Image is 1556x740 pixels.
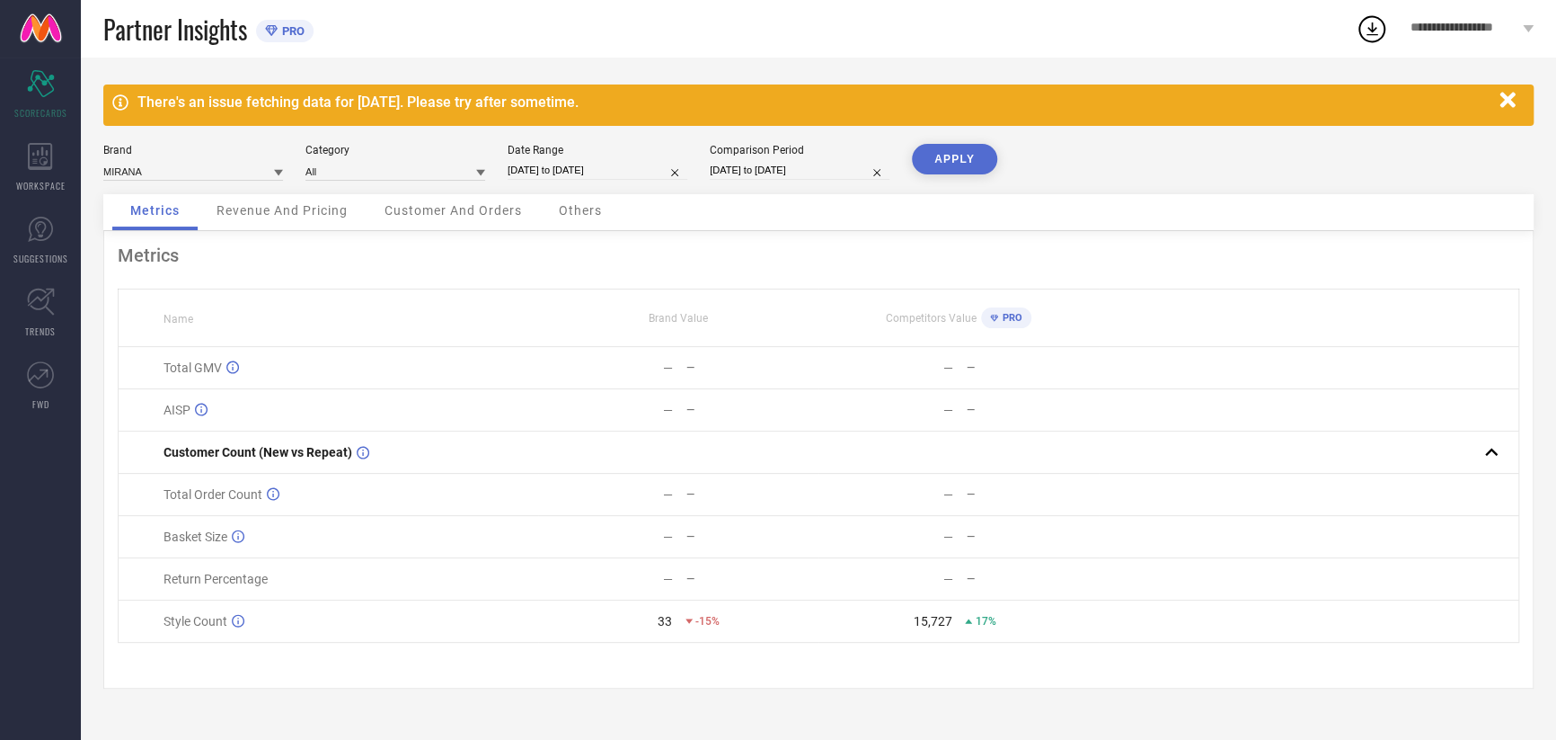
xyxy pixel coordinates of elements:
span: SUGGESTIONS [13,252,68,265]
div: — [966,488,1097,501]
span: Name [164,313,193,325]
span: Metrics [130,203,180,218]
span: Brand Value [649,312,708,325]
span: Partner Insights [103,11,247,48]
div: — [686,361,818,374]
div: Brand [103,144,283,156]
span: -15% [695,615,720,628]
div: — [686,404,818,416]
input: Select date range [508,161,687,180]
span: PRO [278,24,305,38]
span: AISP [164,403,190,417]
div: — [966,361,1097,374]
div: Date Range [508,144,687,156]
span: Competitors Value [886,312,977,325]
span: Return Percentage [164,572,268,586]
span: 17% [975,615,995,628]
div: 15,727 [913,614,951,629]
div: — [663,361,673,375]
div: Metrics [118,245,1519,266]
div: — [966,573,1097,585]
span: Customer And Orders [385,203,522,218]
div: — [942,361,952,375]
div: — [942,572,952,586]
div: — [686,488,818,501]
div: Open download list [1356,13,1388,45]
span: FWD [32,397,49,411]
div: — [663,487,673,502]
span: Customer Count (New vs Repeat) [164,445,352,459]
div: Comparison Period [710,144,889,156]
div: — [942,530,952,544]
span: Total GMV [164,361,222,375]
div: — [966,404,1097,416]
span: Total Order Count [164,487,262,502]
span: WORKSPACE [16,179,66,192]
div: — [663,572,673,586]
div: — [686,573,818,585]
div: — [942,487,952,502]
div: — [966,530,1097,543]
div: — [663,530,673,544]
div: — [686,530,818,543]
span: SCORECARDS [14,106,67,120]
input: Select comparison period [710,161,889,180]
div: — [663,403,673,417]
div: There's an issue fetching data for [DATE]. Please try after sometime. [137,94,1490,111]
span: TRENDS [25,325,56,338]
button: APPLY [912,144,997,174]
span: Style Count [164,614,227,629]
div: — [942,403,952,417]
div: Category [305,144,485,156]
span: Others [559,203,602,218]
div: 33 [658,614,672,629]
span: Basket Size [164,530,227,544]
span: Revenue And Pricing [217,203,348,218]
span: PRO [998,312,1022,324]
